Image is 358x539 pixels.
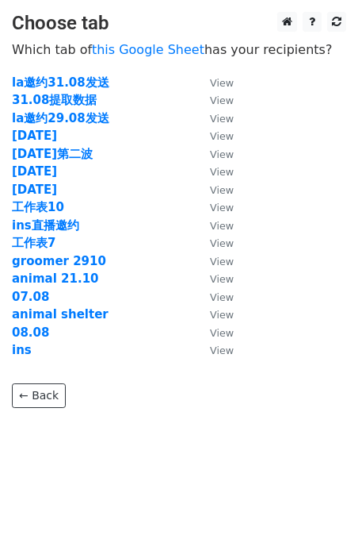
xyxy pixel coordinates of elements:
a: View [194,183,234,197]
a: View [194,200,234,214]
a: [DATE] [12,129,57,143]
a: la邀约29.08发送 [12,111,109,125]
a: View [194,325,234,340]
a: View [194,111,234,125]
small: View [210,291,234,303]
small: View [210,166,234,178]
a: View [194,236,234,250]
small: View [210,94,234,106]
a: 工作表10 [12,200,64,214]
a: View [194,290,234,304]
a: View [194,129,234,143]
a: 08.08 [12,325,49,340]
small: View [210,184,234,196]
small: View [210,327,234,339]
small: View [210,220,234,232]
small: View [210,202,234,214]
a: la邀约31.08发送 [12,75,109,90]
a: View [194,147,234,161]
a: [DATE] [12,183,57,197]
p: Which tab of has your recipients? [12,41,346,58]
a: ins直播邀约 [12,218,79,233]
small: View [210,345,234,356]
h3: Choose tab [12,12,346,35]
a: ins [12,343,32,357]
a: [DATE] [12,164,57,179]
a: View [194,218,234,233]
a: View [194,75,234,90]
small: View [210,273,234,285]
small: View [210,113,234,125]
a: groomer 2910 [12,254,106,268]
small: View [210,237,234,249]
a: 07.08 [12,290,49,304]
a: ← Back [12,383,66,408]
small: View [210,309,234,321]
a: View [194,254,234,268]
small: View [210,256,234,268]
a: [DATE]第二波 [12,147,93,161]
small: View [210,130,234,142]
a: animal 21.10 [12,271,99,286]
a: View [194,343,234,357]
a: this Google Sheet [92,42,204,57]
a: 31.08提取数据 [12,93,97,107]
a: 工作表7 [12,236,55,250]
a: View [194,93,234,107]
small: View [210,148,234,160]
a: animal shelter [12,307,109,321]
small: View [210,77,234,89]
a: View [194,307,234,321]
a: View [194,164,234,179]
a: View [194,271,234,286]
